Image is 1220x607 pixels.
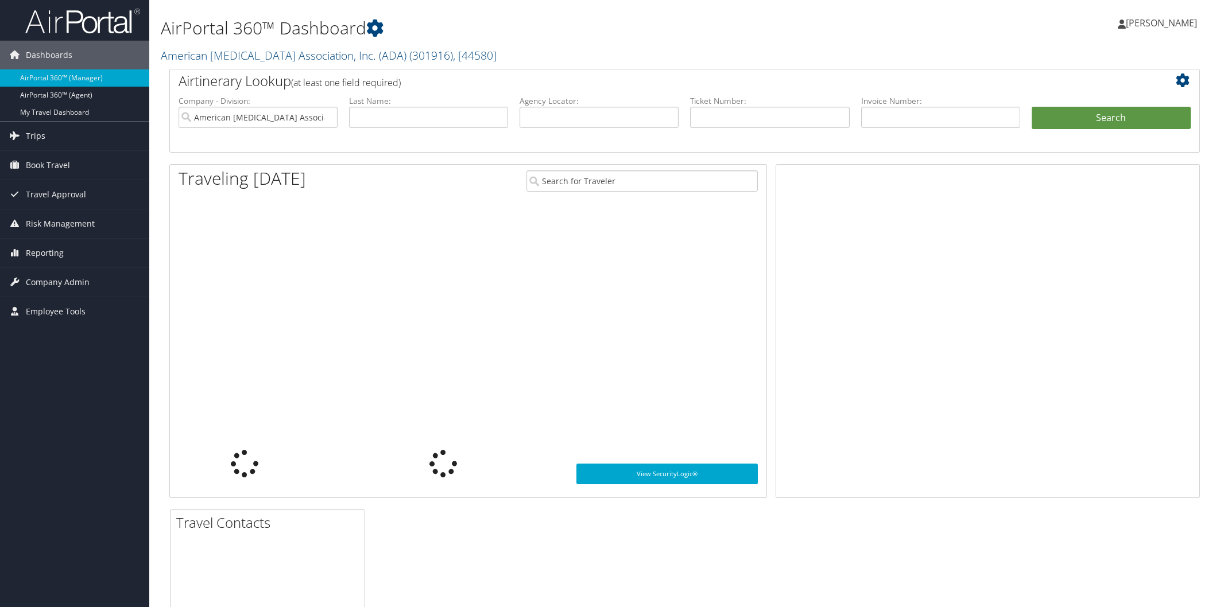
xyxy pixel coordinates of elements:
[26,41,72,69] span: Dashboards
[291,76,401,89] span: (at least one field required)
[26,122,45,150] span: Trips
[576,464,758,484] a: View SecurityLogic®
[1032,107,1191,130] button: Search
[526,170,758,192] input: Search for Traveler
[26,268,90,297] span: Company Admin
[179,166,306,190] h1: Traveling [DATE]
[179,71,1105,91] h2: Airtinerary Lookup
[453,48,497,63] span: , [ 44580 ]
[26,180,86,209] span: Travel Approval
[26,209,95,238] span: Risk Management
[349,95,508,107] label: Last Name:
[179,95,338,107] label: Company - Division:
[1118,6,1209,40] a: [PERSON_NAME]
[25,7,140,34] img: airportal-logo.png
[520,95,679,107] label: Agency Locator:
[26,297,86,326] span: Employee Tools
[1126,17,1197,29] span: [PERSON_NAME]
[26,239,64,267] span: Reporting
[409,48,453,63] span: ( 301916 )
[161,48,497,63] a: American [MEDICAL_DATA] Association, Inc. (ADA)
[26,151,70,180] span: Book Travel
[161,16,859,40] h1: AirPortal 360™ Dashboard
[176,513,365,532] h2: Travel Contacts
[690,95,849,107] label: Ticket Number:
[861,95,1020,107] label: Invoice Number:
